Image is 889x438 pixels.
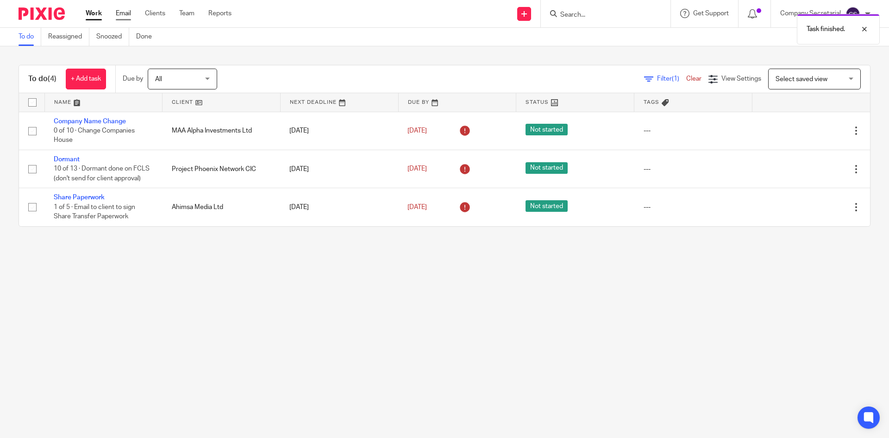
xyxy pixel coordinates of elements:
[54,156,80,163] a: Dormant
[280,112,398,150] td: [DATE]
[672,76,679,82] span: (1)
[48,75,56,83] span: (4)
[407,204,427,210] span: [DATE]
[721,76,761,82] span: View Settings
[86,9,102,18] a: Work
[96,28,129,46] a: Snoozed
[644,203,743,212] div: ---
[54,166,150,182] span: 10 of 13 · Dormant done on FCLS (don't send for client approval)
[407,127,427,134] span: [DATE]
[54,118,126,125] a: Company Name Change
[163,150,281,188] td: Project Phoenix Network CIC
[644,126,743,135] div: ---
[526,200,568,212] span: Not started
[145,9,165,18] a: Clients
[644,100,659,105] span: Tags
[280,150,398,188] td: [DATE]
[54,204,135,220] span: 1 of 5 · Email to client to sign Share Transfer Paperwork
[644,165,743,174] div: ---
[136,28,159,46] a: Done
[116,9,131,18] a: Email
[28,74,56,84] h1: To do
[526,124,568,135] span: Not started
[208,9,232,18] a: Reports
[66,69,106,89] a: + Add task
[657,76,686,82] span: Filter
[19,28,41,46] a: To do
[155,76,162,83] span: All
[123,74,143,83] p: Due by
[776,76,827,83] span: Select saved view
[280,188,398,226] td: [DATE]
[54,127,135,144] span: 0 of 10 · Change Companies House
[54,194,105,201] a: Share Paperwork
[526,162,568,174] span: Not started
[48,28,89,46] a: Reassigned
[807,25,845,34] p: Task finished.
[163,112,281,150] td: MAA Alpha Investments Ltd
[163,188,281,226] td: Ahimsa Media Ltd
[19,7,65,20] img: Pixie
[845,6,860,21] img: svg%3E
[686,76,701,82] a: Clear
[407,166,427,172] span: [DATE]
[179,9,194,18] a: Team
